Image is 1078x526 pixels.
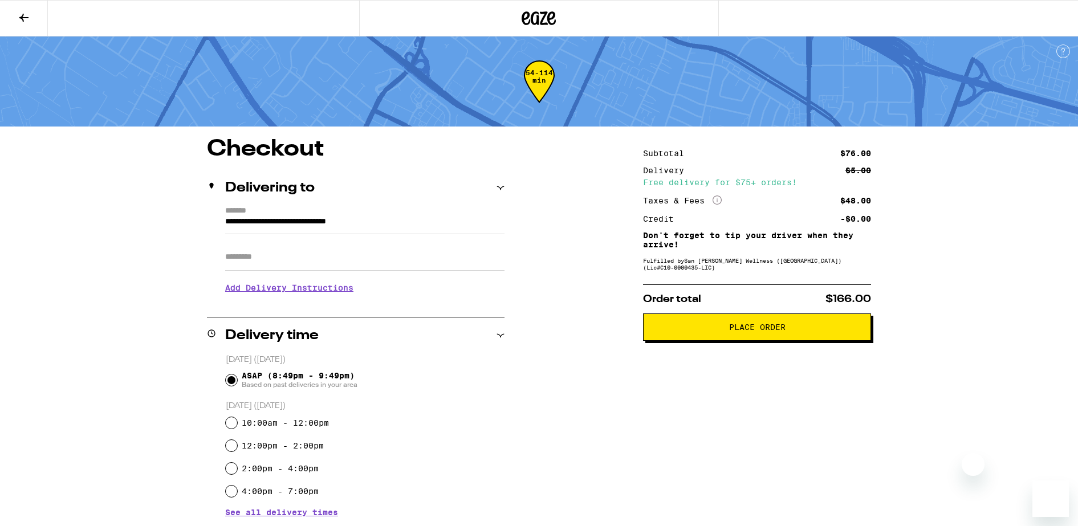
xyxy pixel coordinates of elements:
[643,149,692,157] div: Subtotal
[225,181,315,195] h2: Delivering to
[643,178,871,186] div: Free delivery for $75+ orders!
[643,215,682,223] div: Credit
[643,313,871,341] button: Place Order
[962,453,985,476] iframe: Close message
[845,166,871,174] div: $5.00
[825,294,871,304] span: $166.00
[840,215,871,223] div: -$0.00
[242,487,319,496] label: 4:00pm - 7:00pm
[225,275,505,301] h3: Add Delivery Instructions
[226,401,505,411] p: [DATE] ([DATE])
[242,464,319,473] label: 2:00pm - 4:00pm
[225,301,505,310] p: We'll contact you at [PHONE_NUMBER] when we arrive
[643,231,871,249] p: Don't forget to tip your driver when they arrive!
[643,257,871,271] div: Fulfilled by San [PERSON_NAME] Wellness ([GEOGRAPHIC_DATA]) (Lic# C10-0000435-LIC )
[242,380,357,389] span: Based on past deliveries in your area
[840,197,871,205] div: $48.00
[225,329,319,342] h2: Delivery time
[242,418,329,427] label: 10:00am - 12:00pm
[242,441,324,450] label: 12:00pm - 2:00pm
[643,195,722,206] div: Taxes & Fees
[729,323,786,331] span: Place Order
[840,149,871,157] div: $76.00
[524,69,555,112] div: 54-114 min
[226,354,505,365] p: [DATE] ([DATE])
[242,371,357,389] span: ASAP (8:49pm - 9:49pm)
[1032,480,1069,517] iframe: Button to launch messaging window
[643,166,692,174] div: Delivery
[225,508,338,516] button: See all delivery times
[643,294,701,304] span: Order total
[207,138,505,161] h1: Checkout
